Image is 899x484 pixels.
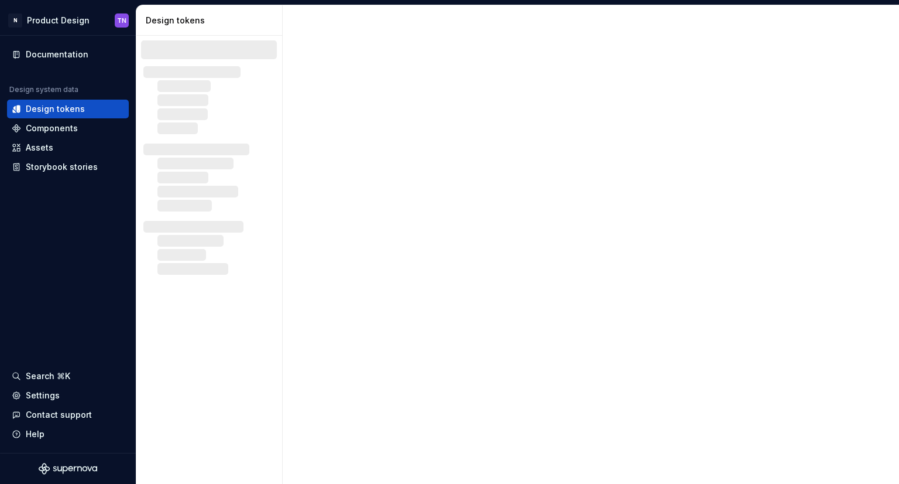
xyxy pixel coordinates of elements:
div: Design tokens [146,15,277,26]
div: Design system data [9,85,78,94]
div: N [8,13,22,28]
div: Storybook stories [26,161,98,173]
button: Help [7,425,129,444]
div: Search ⌘K [26,370,70,382]
div: Components [26,122,78,134]
div: Assets [26,142,53,154]
a: Storybook stories [7,158,129,176]
svg: Supernova Logo [39,463,97,475]
a: Assets [7,138,129,157]
div: Design tokens [26,103,85,115]
div: Documentation [26,49,88,60]
button: NProduct DesignTN [2,8,133,33]
a: Documentation [7,45,129,64]
button: Search ⌘K [7,367,129,386]
a: Design tokens [7,100,129,118]
div: Contact support [26,409,92,421]
div: TN [117,16,126,25]
div: Product Design [27,15,90,26]
div: Help [26,428,44,440]
button: Contact support [7,405,129,424]
div: Settings [26,390,60,401]
a: Components [7,119,129,138]
a: Settings [7,386,129,405]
